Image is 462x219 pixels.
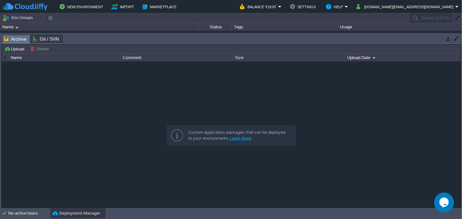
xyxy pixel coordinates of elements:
div: Custom application packages that can be deployed to your environments. [188,129,290,141]
button: Delete [30,46,51,52]
button: Help [326,3,345,11]
div: Usage [338,23,408,31]
div: 3 / 4 [348,31,357,49]
span: Archive [4,35,26,43]
img: AMDAwAAAACH5BAEAAAAALAAAAAABAAEAAAICRAEAOw== [6,31,15,49]
button: Import [112,3,136,11]
button: Marketplace [142,3,178,11]
img: AMDAwAAAACH5BAEAAAAALAAAAAABAAEAAAICRAEAOw== [0,31,6,49]
img: AMDAwAAAACH5BAEAAAAALAAAAAABAAEAAAICRAEAOw== [16,26,19,28]
div: Comment [121,54,233,61]
a: Learn More [230,136,251,141]
div: Tags [232,23,338,31]
div: Size [233,54,345,61]
button: [DOMAIN_NAME][EMAIL_ADDRESS][DOMAIN_NAME] [356,3,455,11]
button: Upload [4,46,26,52]
img: CloudJiffy [2,3,47,11]
button: New Environment [60,3,105,11]
div: Name [9,54,120,61]
div: Running [199,31,232,49]
span: Git / SVN [33,35,59,43]
div: Status [199,23,232,31]
button: Settings [290,3,318,11]
div: No active tasks [8,208,50,219]
button: Deployment Manager [53,210,100,217]
iframe: chat widget [434,193,455,212]
button: Balance ₹19.87 [240,3,278,11]
button: Env Groups [2,13,35,22]
div: Upload Date [346,54,457,61]
div: Name [1,23,199,31]
div: 3% [372,31,393,49]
